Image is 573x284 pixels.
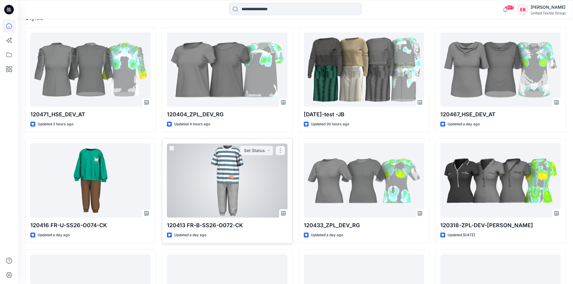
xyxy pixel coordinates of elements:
[167,143,287,218] a: 120413 FR-B-SS26-O072-CK
[448,121,480,127] p: Updated a day ago
[448,232,475,238] p: Updated [DATE]
[167,32,287,107] a: 120404_ZPL_DEV_RG
[531,4,565,11] div: [PERSON_NAME]
[174,121,210,127] p: Updated 4 hours ago
[174,232,206,238] p: Updated a day ago
[30,143,151,218] a: 120416 FR-U-SS26-O074-CK
[167,110,287,119] p: 120404_ZPL_DEV_RG
[440,110,561,119] p: 120467_HSE_DEV_AT
[304,110,424,119] p: [DATE]-test -JB
[38,121,73,127] p: Updated 2 hours ago
[304,143,424,218] a: 120433_ZPL_DEV_RG
[505,5,514,10] span: 99+
[30,221,151,230] p: 120416 FR-U-SS26-O074-CK
[440,221,561,230] p: 120318-ZPL-DEV-[PERSON_NAME]
[531,11,565,15] div: United Textile Group
[30,32,151,107] a: 120471_HSE_DEV_AT
[38,232,70,238] p: Updated a day ago
[311,232,343,238] p: Updated a day ago
[167,221,287,230] p: 120413 FR-B-SS26-O072-CK
[440,143,561,218] a: 120318-ZPL-DEV-BD-JB
[304,221,424,230] p: 120433_ZPL_DEV_RG
[311,121,349,127] p: Updated 20 hours ago
[440,32,561,107] a: 120467_HSE_DEV_AT
[304,32,424,107] a: 2025.09.24-test -JB
[517,4,528,15] div: EB
[30,110,151,119] p: 120471_HSE_DEV_AT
